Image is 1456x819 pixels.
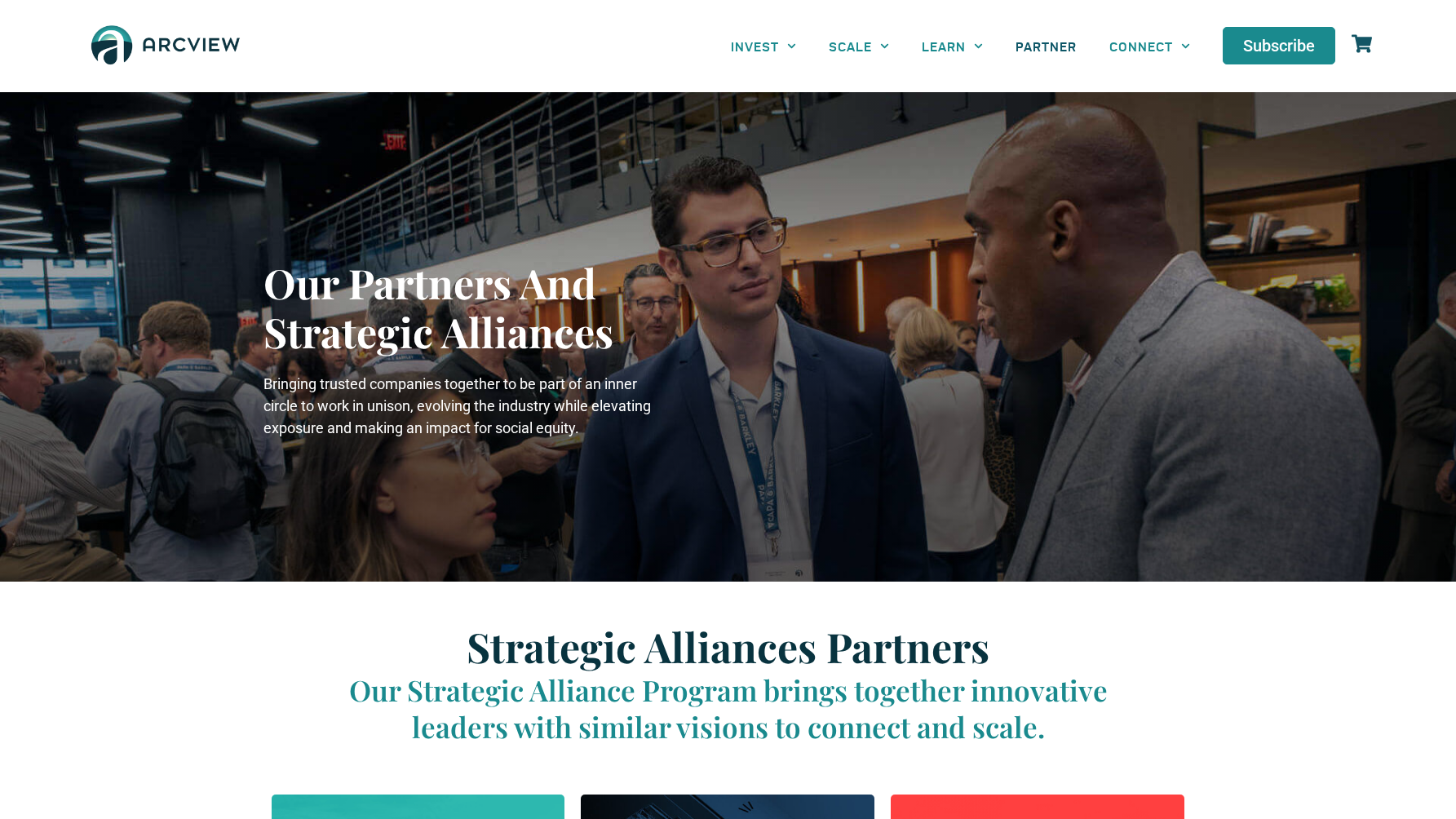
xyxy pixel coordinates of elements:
[263,373,655,439] p: Bringing trusted companies together to be part of an inner circle to work in unison, evolving the...
[1223,27,1335,64] a: Subscribe
[84,16,247,76] img: The Arcview Group
[715,28,812,64] a: INVEST
[321,622,1136,671] h2: Strategic Alliances Partners
[905,28,999,64] a: LEARN
[263,259,655,356] h1: Our Partners And Strategic Alliances
[1093,28,1206,64] a: CONNECT
[812,28,905,64] a: SCALE
[1243,38,1315,54] span: Subscribe
[999,28,1093,64] a: PARTNER
[715,28,1207,64] nav: Menu
[321,671,1136,746] p: Our Strategic Alliance Program brings together innovative leaders with similar visions to connect...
